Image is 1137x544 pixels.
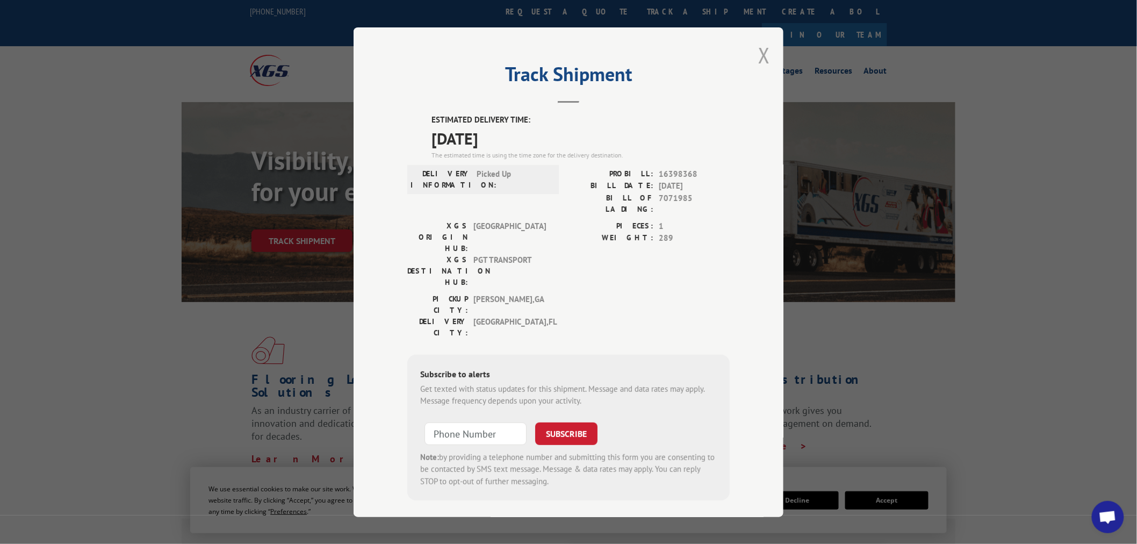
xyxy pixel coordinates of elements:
[424,422,527,445] input: Phone Number
[473,316,546,338] span: [GEOGRAPHIC_DATA] , FL
[758,41,770,69] button: Close modal
[431,114,730,126] label: ESTIMATED DELIVERY TIME:
[407,316,468,338] label: DELIVERY CITY:
[473,220,546,254] span: [GEOGRAPHIC_DATA]
[568,232,653,245] label: WEIGHT:
[659,168,730,180] span: 16398368
[477,168,549,190] span: Picked Up
[659,192,730,214] span: 7071985
[535,422,598,445] button: SUBSCRIBE
[411,168,471,190] label: DELIVERY INFORMATION:
[659,180,730,192] span: [DATE]
[407,67,730,87] h2: Track Shipment
[431,150,730,160] div: The estimated time is using the time zone for the delivery destination.
[420,367,717,383] div: Subscribe to alerts
[420,383,717,407] div: Get texted with status updates for this shipment. Message and data rates may apply. Message frequ...
[1092,501,1124,533] div: Open chat
[420,451,717,488] div: by providing a telephone number and submitting this form you are consenting to be contacted by SM...
[659,232,730,245] span: 289
[473,293,546,316] span: [PERSON_NAME] , GA
[407,220,468,254] label: XGS ORIGIN HUB:
[407,254,468,288] label: XGS DESTINATION HUB:
[473,254,546,288] span: PGT TRANSPORT
[568,192,653,214] label: BILL OF LADING:
[568,220,653,232] label: PIECES:
[420,452,439,462] strong: Note:
[568,180,653,192] label: BILL DATE:
[431,126,730,150] span: [DATE]
[407,293,468,316] label: PICKUP CITY:
[568,168,653,180] label: PROBILL:
[659,220,730,232] span: 1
